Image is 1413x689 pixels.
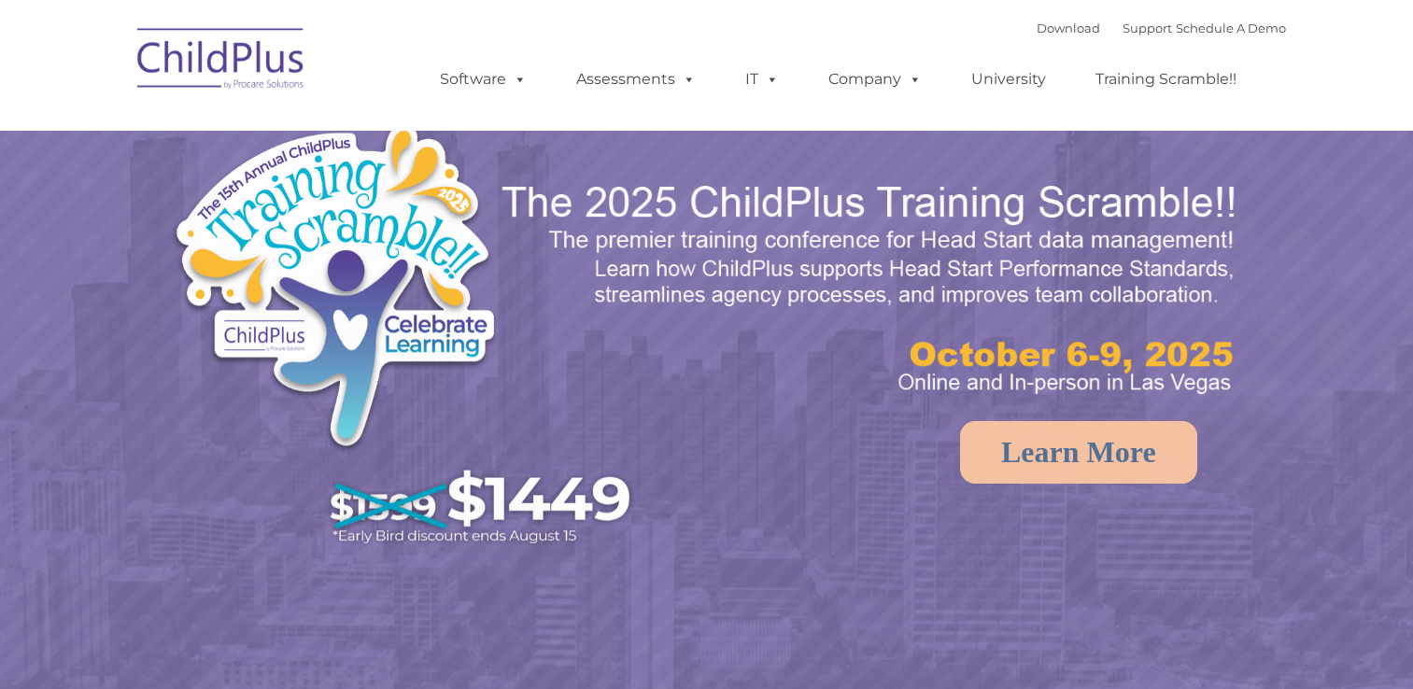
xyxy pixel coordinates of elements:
[960,421,1197,484] a: Learn More
[558,61,714,98] a: Assessments
[1176,21,1286,35] a: Schedule A Demo
[1123,21,1172,35] a: Support
[810,61,940,98] a: Company
[1077,61,1255,98] a: Training Scramble!!
[727,61,798,98] a: IT
[421,61,545,98] a: Software
[128,15,315,108] img: ChildPlus by Procare Solutions
[953,61,1065,98] a: University
[1037,21,1286,35] font: |
[1037,21,1100,35] a: Download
